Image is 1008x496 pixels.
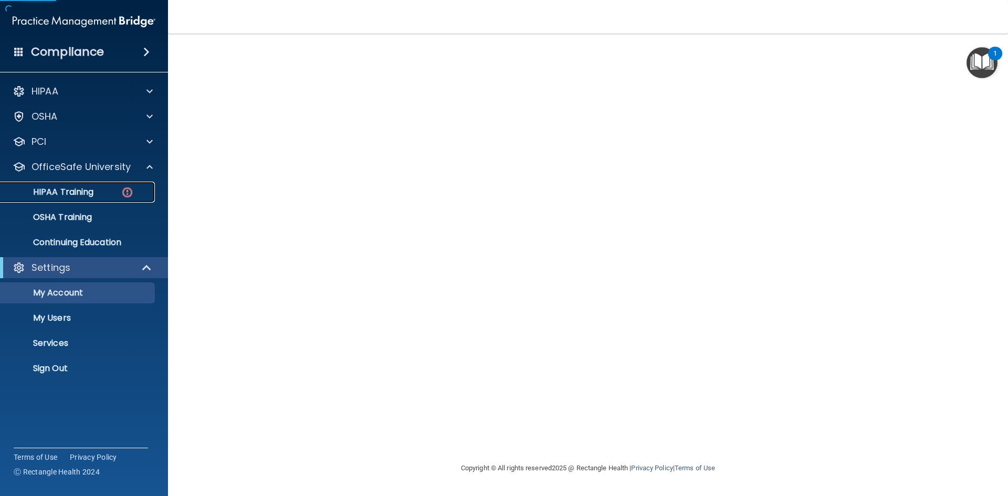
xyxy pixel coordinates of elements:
[13,11,155,32] img: PMB logo
[31,45,104,59] h4: Compliance
[7,288,150,298] p: My Account
[31,85,58,98] p: HIPAA
[13,85,153,98] a: HIPAA
[631,464,673,472] a: Privacy Policy
[396,451,780,485] div: Copyright © All rights reserved 2025 @ Rectangle Health | |
[7,338,150,349] p: Services
[967,47,997,78] button: Open Resource Center, 1 new notification
[121,186,134,199] img: danger-circle.6113f641.png
[70,452,117,462] a: Privacy Policy
[7,237,150,248] p: Continuing Education
[675,464,715,472] a: Terms of Use
[31,161,131,173] p: OfficeSafe University
[993,54,997,67] div: 1
[31,135,46,148] p: PCI
[13,135,153,148] a: PCI
[7,313,150,323] p: My Users
[7,363,150,374] p: Sign Out
[14,452,57,462] a: Terms of Use
[13,161,153,173] a: OfficeSafe University
[14,467,100,477] span: Ⓒ Rectangle Health 2024
[7,212,92,223] p: OSHA Training
[31,110,58,123] p: OSHA
[7,187,93,197] p: HIPAA Training
[31,261,70,274] p: Settings
[13,110,153,123] a: OSHA
[13,261,152,274] a: Settings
